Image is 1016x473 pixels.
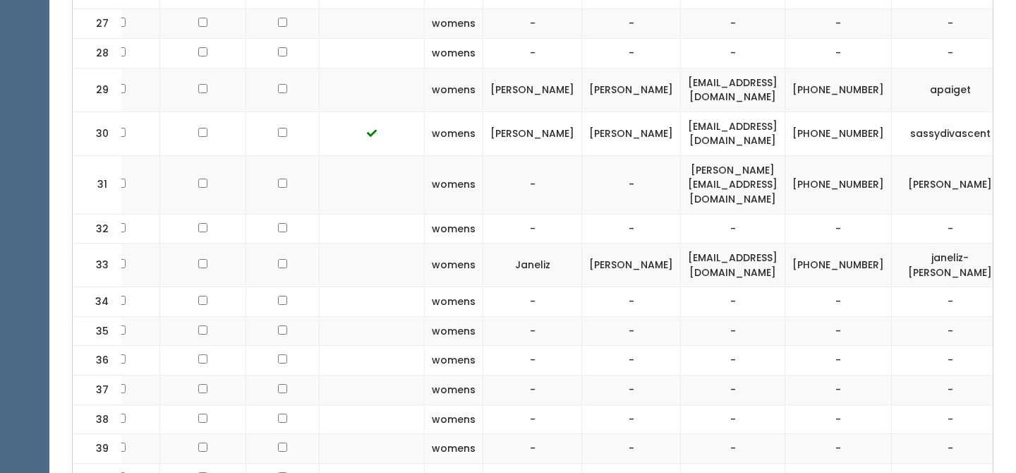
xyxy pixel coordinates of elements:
[681,316,785,346] td: -
[483,405,582,434] td: -
[785,68,892,112] td: [PHONE_NUMBER]
[73,9,122,39] td: 27
[582,316,681,346] td: -
[892,112,1009,155] td: sassydivascent
[483,287,582,317] td: -
[785,9,892,39] td: -
[73,68,122,112] td: 29
[681,9,785,39] td: -
[425,405,483,434] td: womens
[425,346,483,376] td: womens
[892,244,1009,287] td: janeliz-[PERSON_NAME]
[582,9,681,39] td: -
[785,346,892,376] td: -
[483,376,582,405] td: -
[681,244,785,287] td: [EMAIL_ADDRESS][DOMAIN_NAME]
[483,316,582,346] td: -
[582,434,681,464] td: -
[582,287,681,317] td: -
[425,112,483,155] td: womens
[582,112,681,155] td: [PERSON_NAME]
[892,9,1009,39] td: -
[483,112,582,155] td: [PERSON_NAME]
[582,155,681,214] td: -
[582,68,681,112] td: [PERSON_NAME]
[785,244,892,287] td: [PHONE_NUMBER]
[892,346,1009,376] td: -
[892,434,1009,464] td: -
[681,214,785,244] td: -
[681,405,785,434] td: -
[73,38,122,68] td: 28
[483,9,582,39] td: -
[582,214,681,244] td: -
[73,112,122,155] td: 30
[892,316,1009,346] td: -
[483,214,582,244] td: -
[73,346,122,376] td: 36
[681,434,785,464] td: -
[73,287,122,317] td: 34
[681,155,785,214] td: [PERSON_NAME][EMAIL_ADDRESS][DOMAIN_NAME]
[582,38,681,68] td: -
[483,68,582,112] td: [PERSON_NAME]
[892,68,1009,112] td: apaiget
[425,316,483,346] td: womens
[892,376,1009,405] td: -
[892,38,1009,68] td: -
[785,405,892,434] td: -
[73,244,122,287] td: 33
[681,38,785,68] td: -
[483,155,582,214] td: -
[582,346,681,376] td: -
[425,214,483,244] td: womens
[483,346,582,376] td: -
[73,316,122,346] td: 35
[681,112,785,155] td: [EMAIL_ADDRESS][DOMAIN_NAME]
[681,376,785,405] td: -
[892,214,1009,244] td: -
[425,68,483,112] td: womens
[785,38,892,68] td: -
[425,9,483,39] td: womens
[73,434,122,464] td: 39
[785,287,892,317] td: -
[425,244,483,287] td: womens
[785,316,892,346] td: -
[483,434,582,464] td: -
[582,244,681,287] td: [PERSON_NAME]
[425,287,483,317] td: womens
[425,155,483,214] td: womens
[73,376,122,405] td: 37
[785,376,892,405] td: -
[425,376,483,405] td: womens
[892,287,1009,317] td: -
[483,244,582,287] td: Janeliz
[582,376,681,405] td: -
[73,155,122,214] td: 31
[73,405,122,434] td: 38
[785,155,892,214] td: [PHONE_NUMBER]
[425,434,483,464] td: womens
[681,287,785,317] td: -
[785,112,892,155] td: [PHONE_NUMBER]
[425,38,483,68] td: womens
[892,155,1009,214] td: [PERSON_NAME]
[681,346,785,376] td: -
[785,434,892,464] td: -
[681,68,785,112] td: [EMAIL_ADDRESS][DOMAIN_NAME]
[483,38,582,68] td: -
[892,405,1009,434] td: -
[785,214,892,244] td: -
[73,214,122,244] td: 32
[582,405,681,434] td: -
